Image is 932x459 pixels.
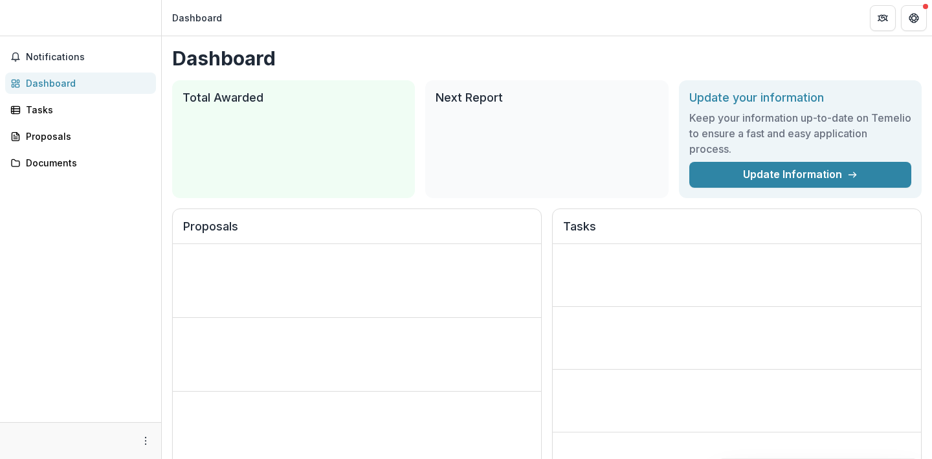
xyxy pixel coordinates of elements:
h3: Keep your information up-to-date on Temelio to ensure a fast and easy application process. [689,110,911,157]
h2: Next Report [436,91,658,105]
h2: Proposals [183,219,531,244]
h1: Dashboard [172,47,922,70]
span: Notifications [26,52,151,63]
button: Notifications [5,47,156,67]
h2: Update your information [689,91,911,105]
div: Dashboard [172,11,222,25]
div: Dashboard [26,76,146,90]
h2: Tasks [563,219,911,244]
button: More [138,433,153,449]
a: Documents [5,152,156,174]
a: Tasks [5,99,156,120]
div: Tasks [26,103,146,117]
button: Get Help [901,5,927,31]
nav: breadcrumb [167,8,227,27]
a: Proposals [5,126,156,147]
h2: Total Awarded [183,91,405,105]
a: Update Information [689,162,911,188]
button: Partners [870,5,896,31]
div: Proposals [26,129,146,143]
a: Dashboard [5,73,156,94]
div: Documents [26,156,146,170]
